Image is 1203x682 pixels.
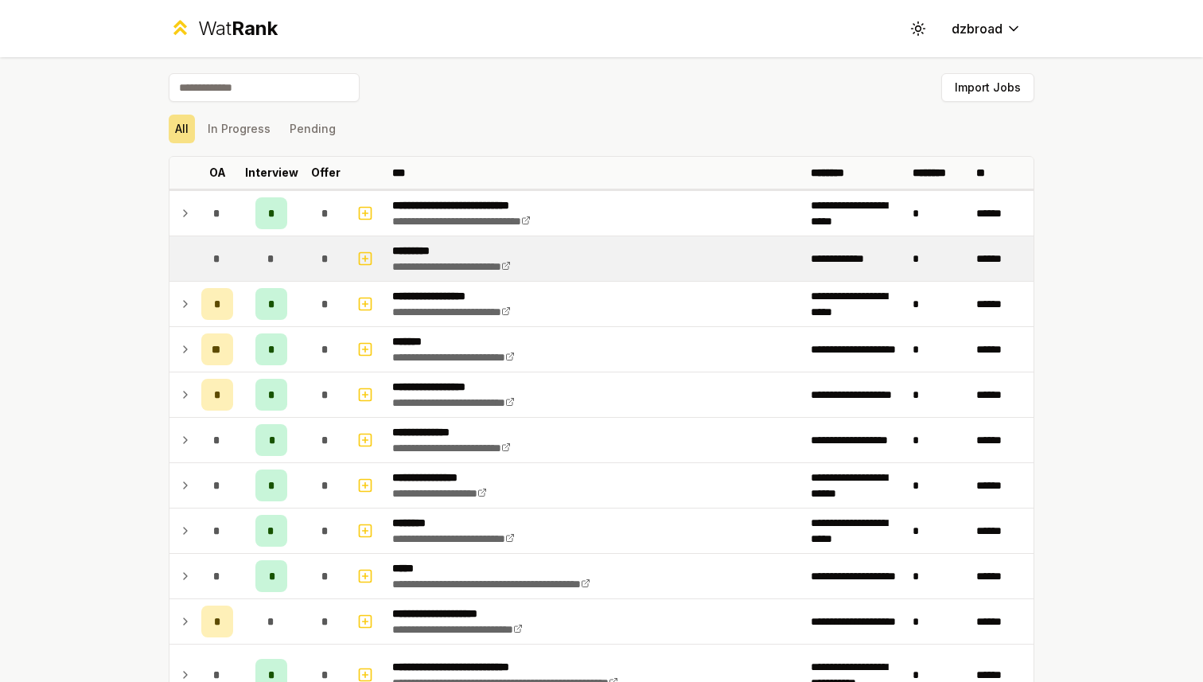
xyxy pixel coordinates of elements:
[941,73,1034,102] button: Import Jobs
[232,17,278,40] span: Rank
[283,115,342,143] button: Pending
[201,115,277,143] button: In Progress
[939,14,1034,43] button: dzbroad
[198,16,278,41] div: Wat
[311,165,341,181] p: Offer
[169,16,278,41] a: WatRank
[209,165,226,181] p: OA
[245,165,298,181] p: Interview
[952,19,1002,38] span: dzbroad
[169,115,195,143] button: All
